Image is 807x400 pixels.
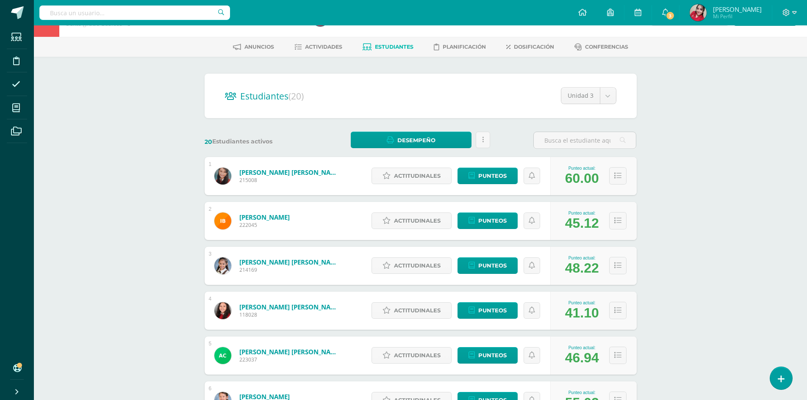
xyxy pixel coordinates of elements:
span: Unidad 3 [568,88,593,104]
span: Actitudinales [394,213,441,229]
a: Unidad 3 [561,88,616,104]
div: 60.00 [565,171,599,186]
div: 41.10 [565,305,599,321]
a: [PERSON_NAME] [239,213,290,221]
a: Punteos [458,212,518,229]
span: Actitudinales [394,303,441,318]
span: 223037 [239,356,341,363]
a: [PERSON_NAME] [PERSON_NAME] [239,348,341,356]
div: 48.22 [565,260,599,276]
a: Punteos [458,347,518,364]
a: Estudiantes [363,40,413,54]
img: 7d5728306d4f34f18592e85ee44997c6.png [690,4,707,21]
a: Conferencias [574,40,628,54]
span: Desempeño [397,132,435,148]
span: Estudiantes [375,44,413,50]
span: 214169 [239,266,341,273]
a: [PERSON_NAME] [PERSON_NAME] [239,168,341,177]
span: 215008 [239,177,341,184]
span: 3 [666,11,675,20]
a: Planificación [434,40,486,54]
a: Actitudinales [372,212,452,229]
span: Conferencias [585,44,628,50]
div: 6 [209,386,212,392]
img: 04ef16bb4a5dac9ef83bd6012440af54.png [214,347,231,364]
span: 20 [205,138,212,146]
div: 2 [209,206,212,212]
span: Actitudinales [394,348,441,363]
span: 222045 [239,221,290,229]
img: df66aa1edc7df3dd8ebe60e599f6f05e.png [214,168,231,185]
div: 46.94 [565,350,599,366]
span: Mi Perfil [713,13,762,20]
a: Punteos [458,302,518,319]
a: Dosificación [506,40,554,54]
div: Punteo actual: [565,211,599,215]
div: 4 [209,296,212,302]
a: [PERSON_NAME] [PERSON_NAME] [239,303,341,311]
span: Actividades [305,44,342,50]
span: Punteos [478,213,507,229]
span: Anuncios [244,44,274,50]
div: 5 [209,341,212,347]
span: [PERSON_NAME] [713,5,762,14]
div: 45.12 [565,215,599,231]
a: Actitudinales [372,257,452,274]
span: (20) [288,90,304,102]
div: Punteo actual: [565,345,599,350]
span: Punteos [478,258,507,273]
div: 1 [209,161,212,167]
img: 2476a0501dfbfa199ad8df9e06548ff3.png [214,302,231,319]
div: Punteo actual: [565,390,599,395]
span: Dosificación [514,44,554,50]
a: Actitudinales [372,168,452,184]
a: Actitudinales [372,347,452,364]
label: Estudiantes activos [205,138,308,146]
span: Actitudinales [394,168,441,184]
span: Punteos [478,303,507,318]
a: Actitudinales [372,302,452,319]
a: Punteos [458,168,518,184]
div: Punteo actual: [565,256,599,260]
span: Punteos [478,348,507,363]
span: Planificación [443,44,486,50]
img: 8c7d362ef9d4aa3b94da61100db9d52d.png [214,257,231,274]
span: Estudiantes [240,90,304,102]
a: [PERSON_NAME] [PERSON_NAME] [239,258,341,266]
span: Punteos [478,168,507,184]
img: 380965134bca9513e9e44407d5ab6b20.png [214,212,231,229]
span: Actitudinales [394,258,441,273]
div: Punteo actual: [565,301,599,305]
a: Anuncios [233,40,274,54]
a: Desempeño [351,132,471,148]
div: 3 [209,251,212,257]
div: Punteo actual: [565,166,599,171]
a: Actividades [294,40,342,54]
input: Busca un usuario... [39,6,230,20]
span: 118028 [239,311,341,318]
input: Busca el estudiante aquí... [534,132,636,149]
a: Punteos [458,257,518,274]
